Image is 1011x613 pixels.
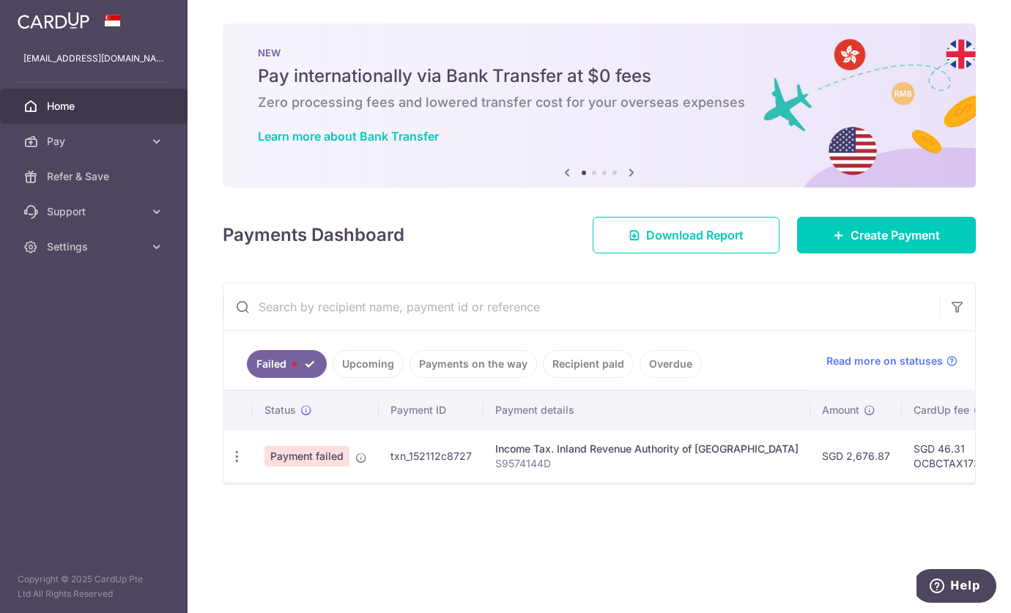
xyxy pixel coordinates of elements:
[379,391,484,429] th: Payment ID
[223,283,940,330] input: Search by recipient name, payment id or reference
[826,354,943,368] span: Read more on statuses
[484,391,810,429] th: Payment details
[223,23,976,187] img: Bank transfer banner
[23,51,164,66] p: [EMAIL_ADDRESS][DOMAIN_NAME]
[18,12,89,29] img: CardUp
[258,64,941,88] h5: Pay internationally via Bank Transfer at $0 fees
[495,442,799,456] div: Income Tax. Inland Revenue Authority of [GEOGRAPHIC_DATA]
[822,403,859,417] span: Amount
[47,134,144,149] span: Pay
[810,429,902,483] td: SGD 2,676.87
[826,354,958,368] a: Read more on statuses
[797,217,976,253] a: Create Payment
[646,226,744,244] span: Download Report
[379,429,484,483] td: txn_152112c8727
[543,350,634,378] a: Recipient paid
[495,456,799,471] p: S9574144D
[916,569,996,606] iframe: Opens a widget where you can find more information
[264,403,296,417] span: Status
[851,226,940,244] span: Create Payment
[47,169,144,184] span: Refer & Save
[593,217,779,253] a: Download Report
[333,350,404,378] a: Upcoming
[47,204,144,219] span: Support
[47,239,144,254] span: Settings
[247,350,327,378] a: Failed
[902,429,997,483] td: SGD 46.31 OCBCTAX173
[410,350,537,378] a: Payments on the way
[258,94,941,111] h6: Zero processing fees and lowered transfer cost for your overseas expenses
[258,129,439,144] a: Learn more about Bank Transfer
[258,47,941,59] p: NEW
[640,350,702,378] a: Overdue
[264,446,349,467] span: Payment failed
[914,403,969,417] span: CardUp fee
[47,99,144,114] span: Home
[223,222,404,248] h4: Payments Dashboard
